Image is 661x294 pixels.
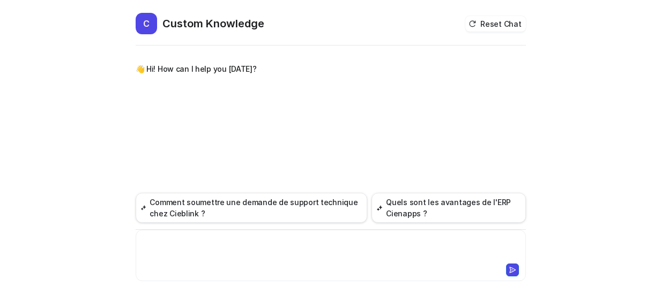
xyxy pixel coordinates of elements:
button: Comment soumettre une demande de support technique chez Cieblink ? [136,193,368,223]
button: Quels sont les avantages de l'ERP Cienapps ? [372,193,525,223]
p: 👋 Hi! How can I help you [DATE]? [136,63,257,76]
h2: Custom Knowledge [162,16,264,31]
span: C [136,13,157,34]
button: Reset Chat [465,16,525,32]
